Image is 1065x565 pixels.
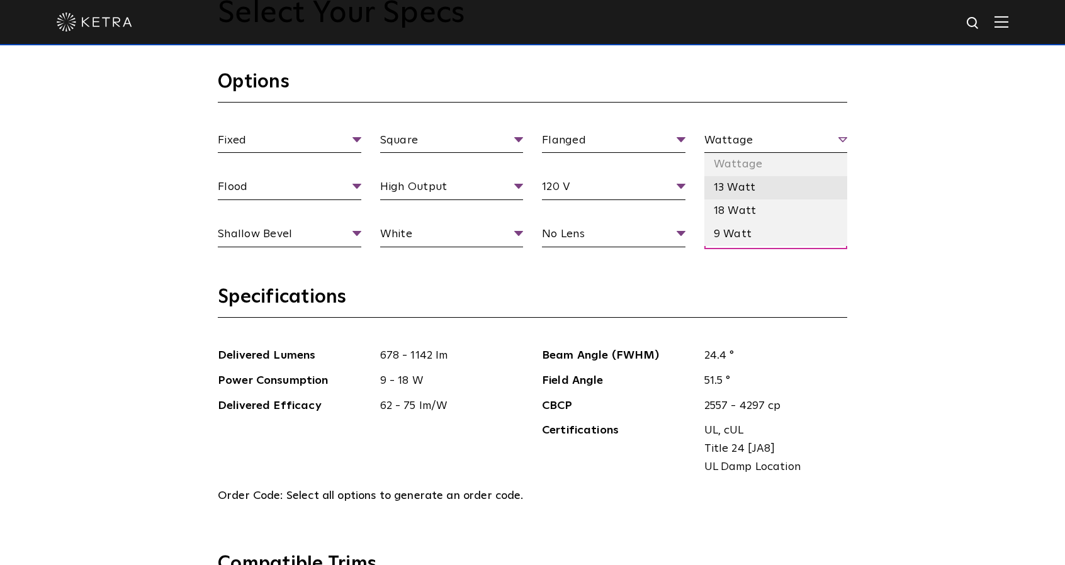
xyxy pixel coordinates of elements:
span: Field Angle [542,372,695,390]
span: 2557 - 4297 cp [695,397,848,415]
span: Fixed [218,131,361,154]
span: Certifications [542,422,695,476]
span: Shallow Bevel [218,225,361,247]
h3: Options [218,70,847,103]
span: 120 V [542,178,685,200]
span: Wattage [704,131,848,154]
span: Flood [218,178,361,200]
span: CBCP [542,397,695,415]
span: Beam Angle (FWHM) [542,347,695,365]
span: No Lens [542,225,685,247]
li: 13 Watt [704,176,848,199]
span: White [380,225,524,247]
span: 51.5 ° [695,372,848,390]
span: Power Consumption [218,372,371,390]
span: Flanged [542,131,685,154]
img: search icon [966,16,981,31]
span: Title 24 [JA8] [704,440,838,458]
span: Select all options to generate an order code. [286,490,524,501]
span: 678 - 1142 lm [371,347,524,365]
li: Wattage [704,153,848,176]
span: High Output [380,178,524,200]
li: 9 Watt [704,223,848,246]
span: Delivered Lumens [218,347,371,365]
img: Hamburger%20Nav.svg [995,16,1008,28]
img: ketra-logo-2019-white [57,13,132,31]
span: 24.4 ° [695,347,848,365]
span: 62 - 75 lm/W [371,397,524,415]
span: Order Code: [218,490,283,501]
span: Square [380,131,524,154]
span: Delivered Efficacy [218,397,371,415]
span: 9 - 18 W [371,372,524,390]
span: UL, cUL [704,422,838,440]
span: UL Damp Location [704,458,838,476]
h3: Specifications [218,285,847,318]
li: 18 Watt [704,199,848,223]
